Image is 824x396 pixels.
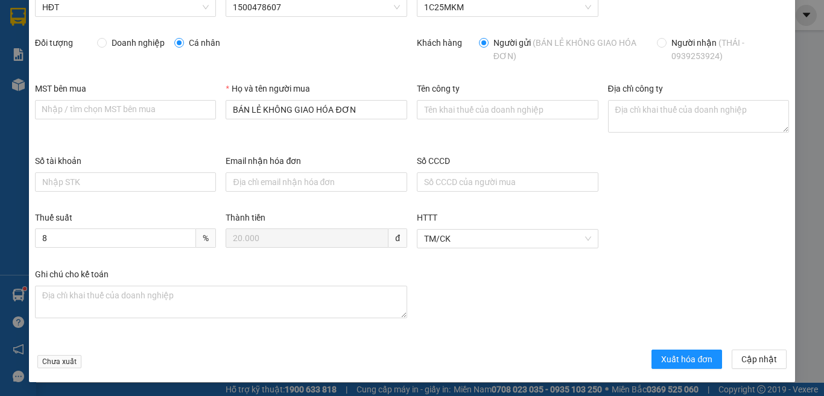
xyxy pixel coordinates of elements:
textarea: Ghi chú đơn hàng Ghi chú cho kế toán [35,286,407,318]
span: đ [388,228,407,248]
input: Email nhận hóa đơn [226,172,407,192]
label: Email nhận hóa đơn [226,156,301,166]
input: Số CCCD [417,172,598,192]
label: Thuế suất [35,213,72,222]
label: Địa chỉ công ty [608,84,663,93]
span: Chưa xuất [37,355,81,368]
label: Số CCCD [417,156,450,166]
span: (BÁN LẺ KHÔNG GIAO HÓA ĐƠN) [493,38,636,61]
label: MST bên mua [35,84,86,93]
span: Người nhận [667,36,784,63]
textarea: Địa chỉ công ty [608,100,790,133]
label: Tên công ty [417,84,460,93]
span: % [196,228,216,248]
input: Số tài khoản [35,172,217,192]
input: MST bên mua [35,100,217,119]
span: Xuất hóa đơn [661,353,712,366]
label: Số tài khoản [35,156,81,166]
label: Thành tiền [226,213,265,222]
label: Ghi chú cho kế toán [35,269,109,279]
span: Cập nhật [741,353,777,366]
input: Họ và tên người mua [226,100,407,119]
span: TM/CK [424,230,591,248]
button: Cập nhật [732,350,787,369]
span: Doanh nghiệp [107,36,170,49]
span: Cá nhân [184,36,225,49]
label: HTTT [417,213,437,222]
label: Họ và tên người mua [226,84,309,93]
input: Tên công ty [417,100,598,119]
label: Đối tượng [35,38,73,48]
label: Khách hàng [417,38,462,48]
input: Thuế suất [35,228,197,248]
span: Người gửi [489,36,642,63]
button: Xuất hóa đơn [651,350,722,369]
